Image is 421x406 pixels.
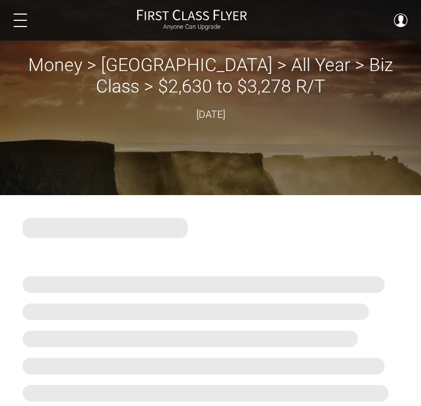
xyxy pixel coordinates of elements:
[8,54,413,98] h2: Money > [GEOGRAPHIC_DATA] > All Year > Biz Class > $2,630 to $3,278 R/T
[196,108,225,120] time: [DATE]
[137,9,247,32] a: First Class FlyerAnyone Can Upgrade
[137,9,247,21] img: First Class Flyer
[137,23,247,31] small: Anyone Can Upgrade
